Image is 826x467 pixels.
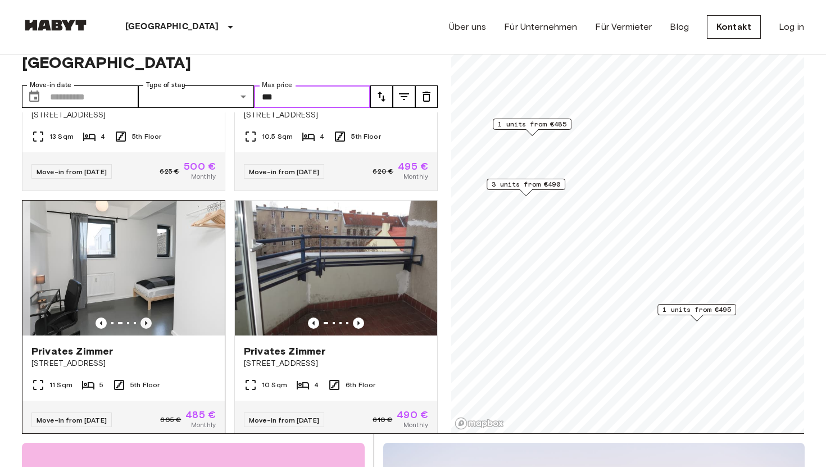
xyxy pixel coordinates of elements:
[707,15,761,39] a: Kontakt
[31,110,216,121] span: [STREET_ADDRESS]
[670,20,689,34] a: Blog
[353,318,364,329] button: Previous image
[101,132,105,142] span: 4
[397,410,428,420] span: 490 €
[370,85,393,108] button: tune
[160,415,181,425] span: 605 €
[314,380,319,390] span: 4
[451,20,804,433] canvas: Map
[37,167,107,176] span: Move-in from [DATE]
[125,20,219,34] p: [GEOGRAPHIC_DATA]
[498,119,566,129] span: 1 units from €485
[504,20,577,34] a: Für Unternehmen
[184,161,216,171] span: 500 €
[308,318,319,329] button: Previous image
[37,416,107,424] span: Move-in from [DATE]
[244,344,325,358] span: Privates Zimmer
[398,161,428,171] span: 495 €
[403,171,428,182] span: Monthly
[373,415,392,425] span: 610 €
[146,80,185,90] label: Type of stay
[595,20,652,34] a: Für Vermieter
[346,380,375,390] span: 6th Floor
[31,358,216,369] span: [STREET_ADDRESS]
[662,305,731,315] span: 1 units from €495
[262,80,292,90] label: Max price
[393,85,415,108] button: tune
[191,420,216,430] span: Monthly
[234,200,438,439] a: Marketing picture of unit DE-01-073-04MPrevious imagePrevious imagePrivates Zimmer[STREET_ADDRESS...
[31,344,113,358] span: Privates Zimmer
[130,380,160,390] span: 5th Floor
[262,380,287,390] span: 10 Sqm
[415,85,438,108] button: tune
[487,179,565,196] div: Map marker
[249,167,319,176] span: Move-in from [DATE]
[132,132,161,142] span: 5th Floor
[492,179,560,189] span: 3 units from €490
[49,132,74,142] span: 13 Sqm
[244,358,428,369] span: [STREET_ADDRESS]
[373,166,393,176] span: 620 €
[244,110,428,121] span: [STREET_ADDRESS]
[160,166,179,176] span: 625 €
[22,20,89,31] img: Habyt
[455,417,504,430] a: Mapbox logo
[49,380,72,390] span: 11 Sqm
[185,410,216,420] span: 485 €
[30,80,71,90] label: Move-in date
[23,85,46,108] button: Choose date
[493,119,571,136] div: Map marker
[99,380,103,390] span: 5
[96,318,107,329] button: Previous image
[779,20,804,34] a: Log in
[22,200,225,439] a: Marketing picture of unit DE-01-258-05MMarketing picture of unit DE-01-258-05MPrevious imagePrevi...
[320,132,324,142] span: 4
[262,132,293,142] span: 10.5 Sqm
[249,416,319,424] span: Move-in from [DATE]
[351,132,380,142] span: 5th Floor
[30,201,233,335] img: Marketing picture of unit DE-01-258-05M
[235,201,437,335] img: Marketing picture of unit DE-01-073-04M
[657,304,736,321] div: Map marker
[191,171,216,182] span: Monthly
[140,318,152,329] button: Previous image
[403,420,428,430] span: Monthly
[449,20,486,34] a: Über uns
